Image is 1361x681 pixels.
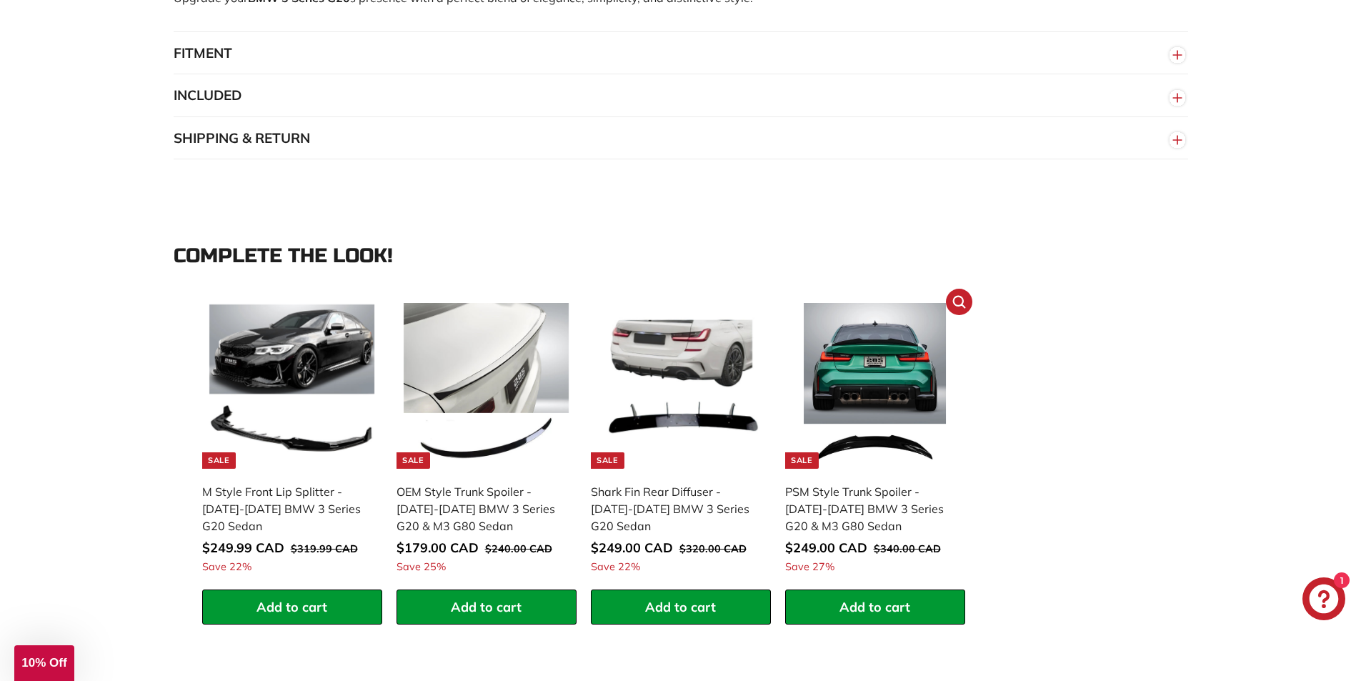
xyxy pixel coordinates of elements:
button: Add to cart [785,590,965,625]
a: Sale M Style Front Lip Splitter - [DATE]-[DATE] BMW 3 Series G20 Sedan Save 22% [202,296,382,590]
span: $249.00 CAD [591,540,673,556]
span: $249.00 CAD [785,540,867,556]
button: Add to cart [202,590,382,625]
div: Sale [202,452,235,469]
span: $319.99 CAD [291,542,358,555]
span: $240.00 CAD [485,542,552,555]
span: $179.00 CAD [397,540,479,556]
span: 10% Off [21,656,66,670]
span: $320.00 CAD [679,542,747,555]
div: M Style Front Lip Splitter - [DATE]-[DATE] BMW 3 Series G20 Sedan [202,483,368,535]
span: $340.00 CAD [874,542,941,555]
div: Sale [397,452,429,469]
span: Add to cart [451,599,522,615]
span: Save 22% [202,560,251,575]
button: SHIPPING & RETURN [174,117,1188,160]
a: Sale PSM Style Trunk Spoiler - [DATE]-[DATE] BMW 3 Series G20 & M3 G80 Sedan Save 27% [785,296,965,590]
div: Shark Fin Rear Diffuser - [DATE]-[DATE] BMW 3 Series G20 Sedan [591,483,757,535]
a: Sale bmw 3 series diffuser Shark Fin Rear Diffuser - [DATE]-[DATE] BMW 3 Series G20 Sedan Save 22% [591,296,771,590]
span: Save 22% [591,560,640,575]
span: Save 25% [397,560,446,575]
span: $249.99 CAD [202,540,284,556]
button: Add to cart [591,590,771,625]
div: Sale [785,452,818,469]
div: OEM Style Trunk Spoiler - [DATE]-[DATE] BMW 3 Series G20 & M3 G80 Sedan [397,483,562,535]
button: INCLUDED [174,74,1188,117]
div: Sale [591,452,624,469]
div: Complete the look! [174,245,1188,267]
button: Add to cart [397,590,577,625]
span: Save 27% [785,560,834,575]
div: PSM Style Trunk Spoiler - [DATE]-[DATE] BMW 3 Series G20 & M3 G80 Sedan [785,483,951,535]
span: Add to cart [839,599,910,615]
span: Add to cart [645,599,716,615]
button: FITMENT [174,32,1188,75]
img: bmw 3 series diffuser [598,303,764,469]
a: Sale OEM Style Trunk Spoiler - [DATE]-[DATE] BMW 3 Series G20 & M3 G80 Sedan Save 25% [397,296,577,590]
div: 10% Off [14,645,74,681]
inbox-online-store-chat: Shopify online store chat [1298,577,1350,624]
span: Add to cart [256,599,327,615]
